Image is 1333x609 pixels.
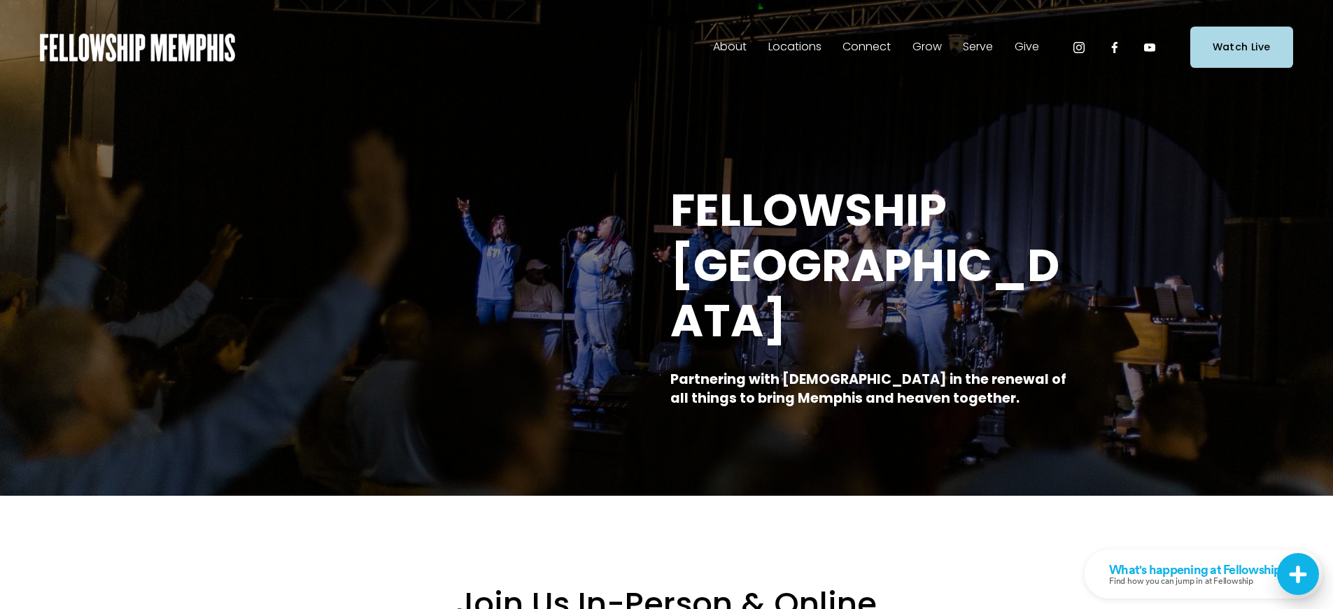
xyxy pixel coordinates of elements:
a: folder dropdown [912,36,942,59]
a: folder dropdown [963,36,993,59]
a: Watch Live [1190,27,1293,68]
span: About [713,37,747,57]
span: Grow [912,37,942,57]
span: Locations [768,37,821,57]
strong: Partnering with [DEMOGRAPHIC_DATA] in the renewal of all things to bring Memphis and heaven toget... [670,370,1069,408]
div: What's happening at Fellowship... [24,13,207,26]
a: YouTube [1143,41,1157,55]
a: folder dropdown [713,36,747,59]
a: Instagram [1072,41,1086,55]
strong: FELLOWSHIP [GEOGRAPHIC_DATA] [670,179,1059,352]
span: Give [1015,37,1039,57]
span: Serve [963,37,993,57]
a: Facebook [1108,41,1122,55]
img: Fellowship Memphis [40,34,235,62]
a: folder dropdown [768,36,821,59]
a: folder dropdown [842,36,891,59]
a: folder dropdown [1015,36,1039,59]
p: Find how you can jump in at Fellowship [24,27,207,36]
span: Connect [842,37,891,57]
